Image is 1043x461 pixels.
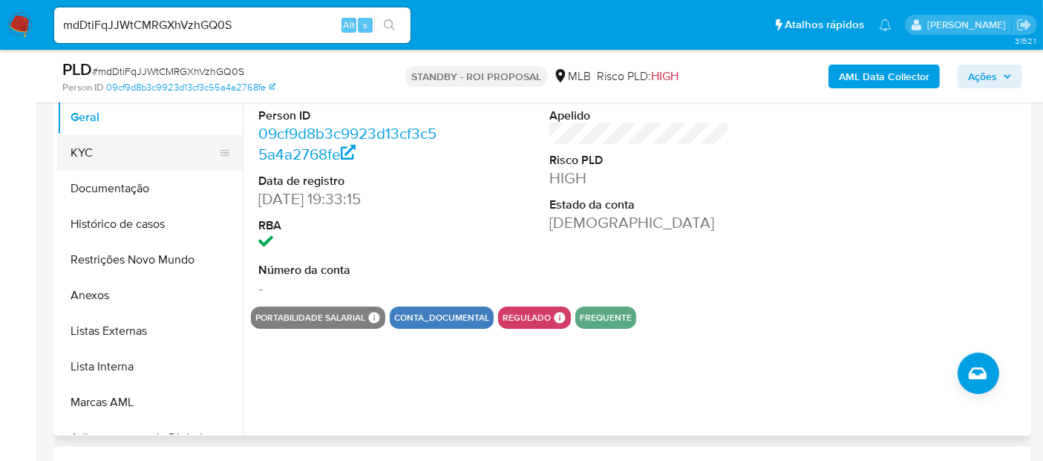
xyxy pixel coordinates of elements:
[597,68,679,85] span: Risco PLD:
[785,17,864,33] span: Atalhos rápidos
[62,57,92,81] b: PLD
[927,18,1011,32] p: erico.trevizan@mercadopago.com.br
[258,122,437,165] a: 09cf9d8b3c9923d13cf3c55a4a2768fe
[92,64,244,79] span: # mdDtiFqJJWtCMRGXhVzhGQ0S
[343,18,355,32] span: Alt
[651,68,679,85] span: HIGH
[549,108,729,124] dt: Apelido
[549,152,729,169] dt: Risco PLD
[57,99,243,135] button: Geral
[57,278,243,313] button: Anexos
[1016,17,1032,33] a: Sair
[503,315,551,321] button: regulado
[549,197,729,213] dt: Estado da conta
[553,68,591,85] div: MLB
[405,66,547,87] p: STANDBY - ROI PROPOSAL
[57,349,243,385] button: Lista Interna
[828,65,940,88] button: AML Data Collector
[62,81,103,94] b: Person ID
[549,168,729,189] dd: HIGH
[1015,35,1036,47] span: 3.152.1
[57,171,243,206] button: Documentação
[363,18,367,32] span: s
[57,420,243,456] button: Adiantamentos de Dinheiro
[258,218,438,234] dt: RBA
[968,65,997,88] span: Ações
[57,242,243,278] button: Restrições Novo Mundo
[580,315,632,321] button: frequente
[106,81,275,94] a: 09cf9d8b3c9923d13cf3c55a4a2768fe
[57,385,243,420] button: Marcas AML
[258,262,438,278] dt: Número da conta
[54,16,411,35] input: Pesquise usuários ou casos...
[958,65,1022,88] button: Ações
[57,313,243,349] button: Listas Externas
[258,173,438,189] dt: Data de registro
[839,65,929,88] b: AML Data Collector
[374,15,405,36] button: search-icon
[57,135,231,171] button: KYC
[258,278,438,298] dd: -
[879,19,892,31] a: Notificações
[258,189,438,209] dd: [DATE] 19:33:15
[57,206,243,242] button: Histórico de casos
[258,108,438,124] dt: Person ID
[394,315,489,321] button: conta_documental
[255,315,365,321] button: Portabilidade Salarial
[549,212,729,233] dd: [DEMOGRAPHIC_DATA]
